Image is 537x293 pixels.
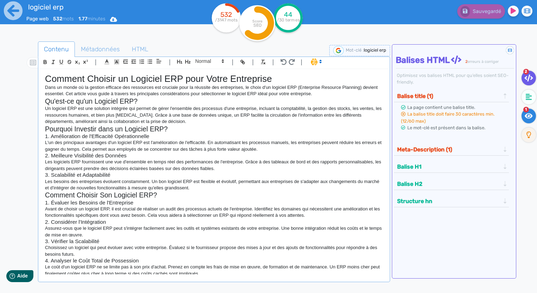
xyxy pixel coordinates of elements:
[277,18,299,22] tspan: /30 termes
[45,258,383,264] h3: 4. Analyser le Coût Total de Possession
[395,195,507,207] div: Structure hn
[395,161,507,172] div: Balise H1
[45,178,383,191] p: Les besoins des entreprises évoluent constamment. Un bon logiciel ERP est flexible et évolutif, p...
[169,57,171,67] span: |
[45,152,383,159] h3: 2. Meilleure Visibilité des Données
[252,57,254,67] span: |
[232,57,233,67] span: |
[45,133,383,139] h3: 1. Amélioration de l'Efficacité Opérationnelle
[333,46,344,55] img: google-serp-logo.png
[45,206,383,219] p: Avant de choisir un logiciel ERP, il est crucial de réaliser un audit des processus actuels de l'...
[45,125,383,133] h2: Pourquoi Investir dans un Logiciel ERP?
[396,55,514,65] h4: Balises HTML
[301,57,303,67] span: |
[45,84,383,97] p: Dans un monde où la gestion efficace des ressources est cruciale pour la réussite des entreprises...
[45,219,383,225] h3: 2. Considérer l'Intégration
[53,16,63,22] b: 532
[467,59,499,64] span: erreurs à corriger
[154,57,164,65] span: Aligment
[308,58,324,66] span: I.Assistant
[465,59,467,64] span: 2
[126,40,154,59] span: HTML
[364,47,386,53] span: logiciel erp
[346,47,364,53] span: Mot-clé :
[45,238,383,245] h3: 3. Vérifier la Scalabilité
[45,159,383,172] p: Les logiciels ERP fournissent une vue d'ensemble en temps réel des performances de l'entreprise. ...
[38,41,75,57] a: Contenu
[215,18,238,22] tspan: /3147 mots
[395,144,502,155] button: Meta-Description (1)
[284,11,292,19] tspan: 44
[45,245,383,258] p: Choisissez un logiciel qui peut évoluer avec votre entreprise. Évaluez si le fournisseur propose ...
[272,57,274,67] span: |
[401,111,494,123] span: La balise title doit faire 30 caractères min. (12/60 max)
[473,8,501,14] span: Sauvegardé
[523,69,529,74] span: 2
[407,125,485,130] span: Le mot-clé est présent dans la balise.
[45,105,383,125] p: Un logiciel ERP est une solution intégrée qui permet de gérer l'ensemble des processus d'une entr...
[45,225,383,238] p: Assurez-vous que le logiciel ERP peut s'intégrer facilement avec les outils et systèmes existants...
[126,41,154,57] a: HTML
[395,195,502,207] button: Structure hn
[396,72,514,85] div: Optimisez vos balises HTML pour qu’elles soient SEO-friendly.
[45,191,383,199] h2: Comment Choisir Son Logiciel ERP?
[395,161,502,172] button: Balise H1
[75,40,125,59] span: Métadonnées
[26,16,48,22] span: Page web
[45,73,383,84] h1: Comment Choisir un Logiciel ERP pour Votre Entreprise
[395,90,507,102] div: Balise title (1)
[220,11,232,19] tspan: 532
[95,57,97,67] span: |
[53,16,74,22] span: mots
[395,178,502,190] button: Balise H2
[75,41,126,57] a: Métadonnées
[395,90,502,102] button: Balise title (1)
[395,178,507,190] div: Balise H2
[45,264,383,277] p: Le coût d'un logiciel ERP ne se limite pas à son prix d'achat. Prenez en compte les frais de mise...
[38,40,75,59] span: Contenu
[457,4,505,19] button: Sauvegardé
[78,16,88,22] b: 1.77
[523,107,529,112] span: 1
[45,172,383,178] h3: 3. Scalabilité et Adaptabilité
[78,16,105,22] span: minutes
[45,97,383,105] h2: Qu'est-ce qu'un Logiciel ERP?
[395,144,507,155] div: Meta-Description (1)
[45,200,383,206] h3: 1. Évaluer les Besoins de l'Entreprise
[253,22,261,28] tspan: SEO
[252,19,262,24] tspan: Score
[26,1,187,13] input: title
[407,105,475,110] span: La page contient une balise title.
[45,139,383,152] p: L'un des principaux avantages d'un logiciel ERP est l'amélioration de l'efficacité. En automatisa...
